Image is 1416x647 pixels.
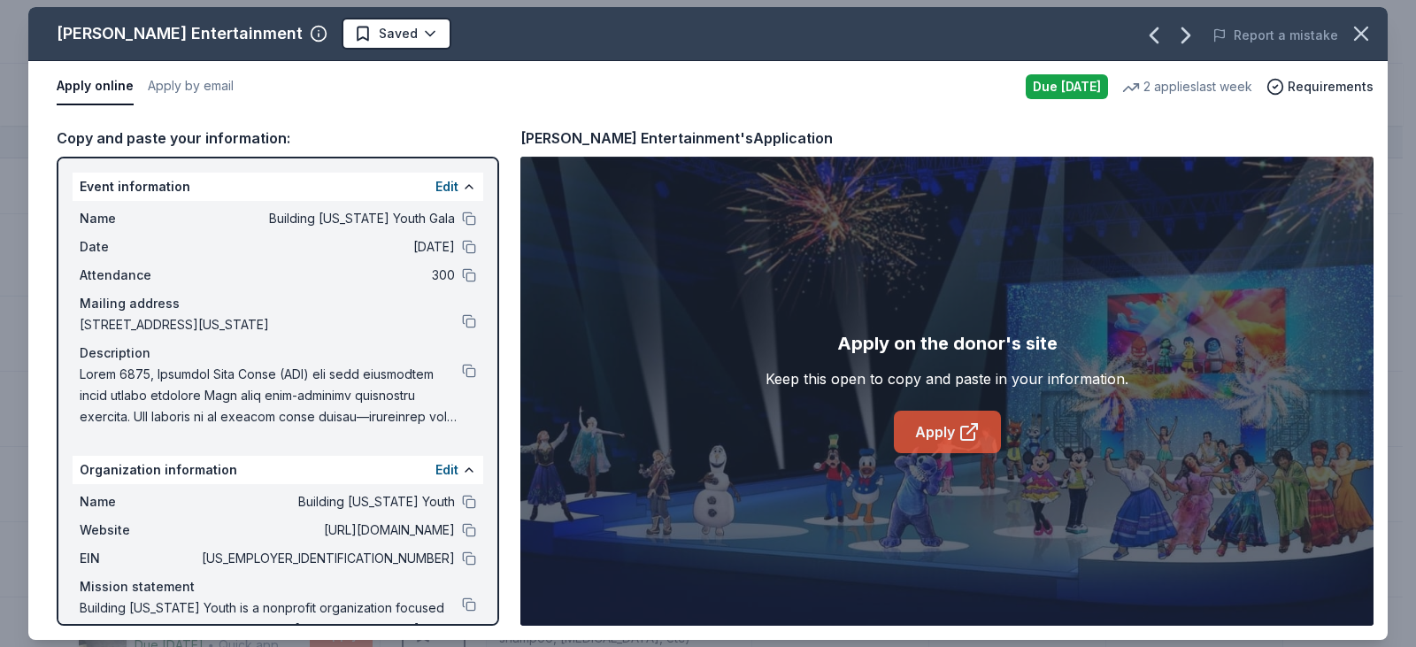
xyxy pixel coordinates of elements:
span: 300 [198,265,455,286]
div: Copy and paste your information: [57,127,499,150]
span: Building [US_STATE] Youth Gala [198,208,455,229]
span: Name [80,491,198,512]
div: Event information [73,173,483,201]
span: [URL][DOMAIN_NAME] [198,520,455,541]
span: Saved [379,23,418,44]
span: EIN [80,548,198,569]
span: Website [80,520,198,541]
span: Name [80,208,198,229]
button: Requirements [1266,76,1374,97]
button: Apply by email [148,68,234,105]
span: [US_EMPLOYER_IDENTIFICATION_NUMBER] [198,548,455,569]
div: Due [DATE] [1026,74,1108,99]
span: Attendance [80,265,198,286]
button: Edit [435,459,458,481]
div: Apply on the donor's site [837,329,1058,358]
div: Keep this open to copy and paste in your information. [766,368,1128,389]
button: Report a mistake [1212,25,1338,46]
div: Mailing address [80,293,476,314]
button: Apply online [57,68,134,105]
div: 2 applies last week [1122,76,1252,97]
button: Saved [342,18,451,50]
span: Date [80,236,198,258]
div: Organization information [73,456,483,484]
span: Building [US_STATE] Youth [198,491,455,512]
div: [PERSON_NAME] Entertainment's Application [520,127,833,150]
button: Edit [435,176,458,197]
span: [DATE] [198,236,455,258]
span: Requirements [1288,76,1374,97]
div: [PERSON_NAME] Entertainment [57,19,303,48]
div: Mission statement [80,576,476,597]
div: Description [80,343,476,364]
span: [STREET_ADDRESS][US_STATE] [80,314,462,335]
a: Apply [894,411,1001,453]
span: Lorem 6875, Ipsumdol Sita Conse (ADI) eli sedd eiusmodtem incid utlabo etdolore Magn aliq enim-ad... [80,364,462,427]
